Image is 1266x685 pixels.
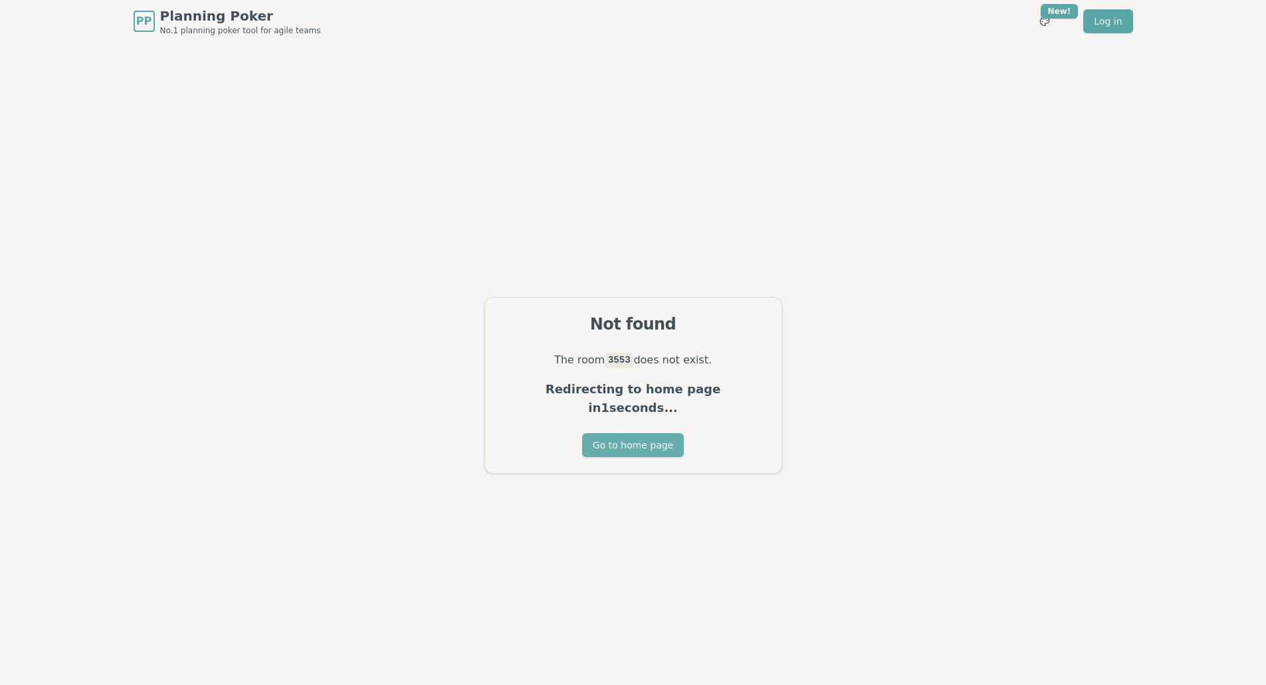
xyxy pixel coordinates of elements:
[1041,4,1079,19] div: New!
[1033,9,1057,33] button: New!
[134,7,321,36] a: PPPlanning PokerNo.1 planning poker tool for agile teams
[501,351,766,369] p: The room does not exist.
[1083,9,1132,33] a: Log in
[160,7,321,25] span: Planning Poker
[501,380,766,417] p: Redirecting to home page in 1 seconds...
[501,314,766,335] div: Not found
[582,433,684,457] button: Go to home page
[605,353,633,367] code: 3553
[160,25,321,36] span: No.1 planning poker tool for agile teams
[136,13,152,29] span: PP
